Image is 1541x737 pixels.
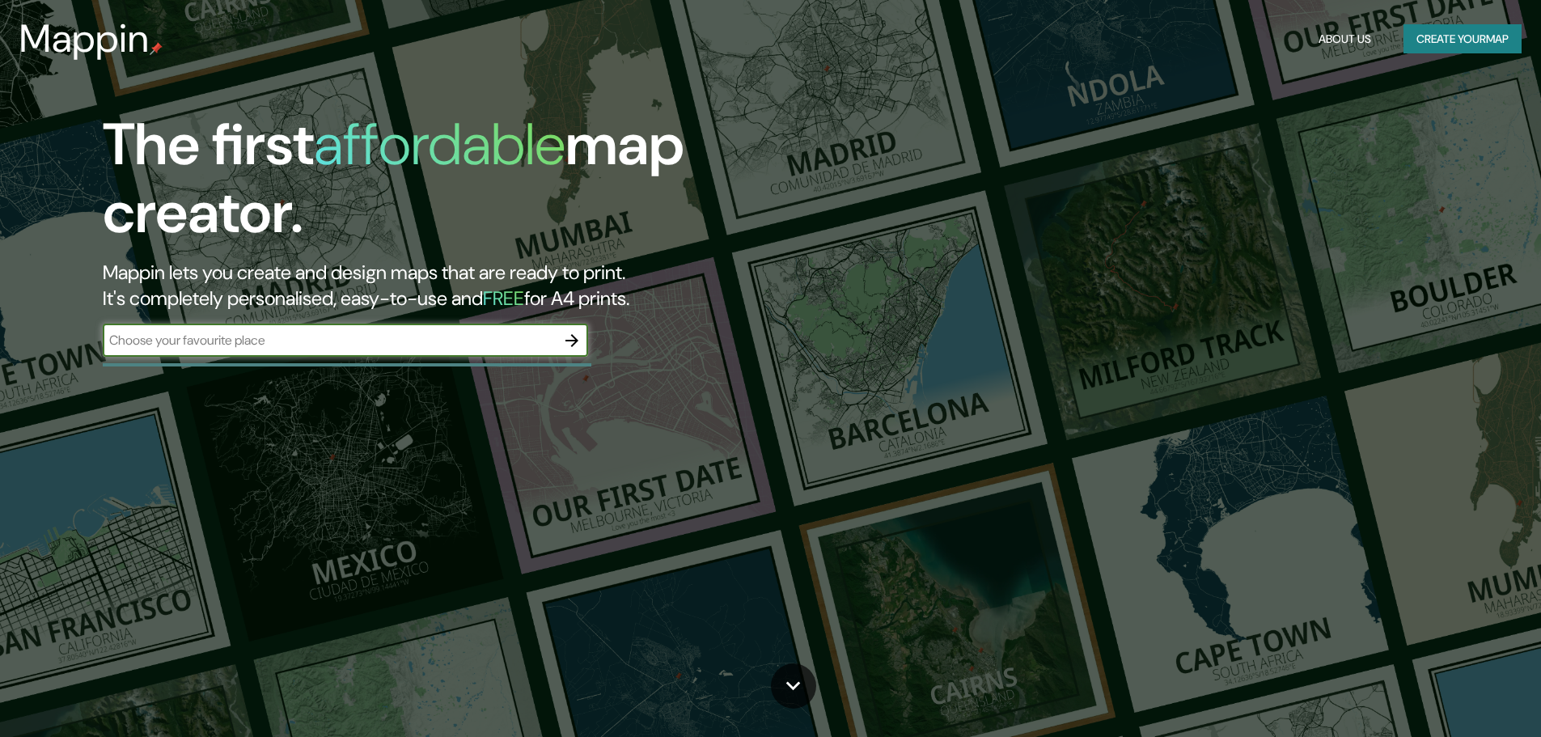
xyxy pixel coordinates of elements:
[1312,24,1378,54] button: About Us
[1403,24,1522,54] button: Create yourmap
[103,111,874,260] h1: The first map creator.
[103,260,874,311] h2: Mappin lets you create and design maps that are ready to print. It's completely personalised, eas...
[150,42,163,55] img: mappin-pin
[19,16,150,61] h3: Mappin
[483,286,524,311] h5: FREE
[103,331,556,349] input: Choose your favourite place
[314,107,565,182] h1: affordable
